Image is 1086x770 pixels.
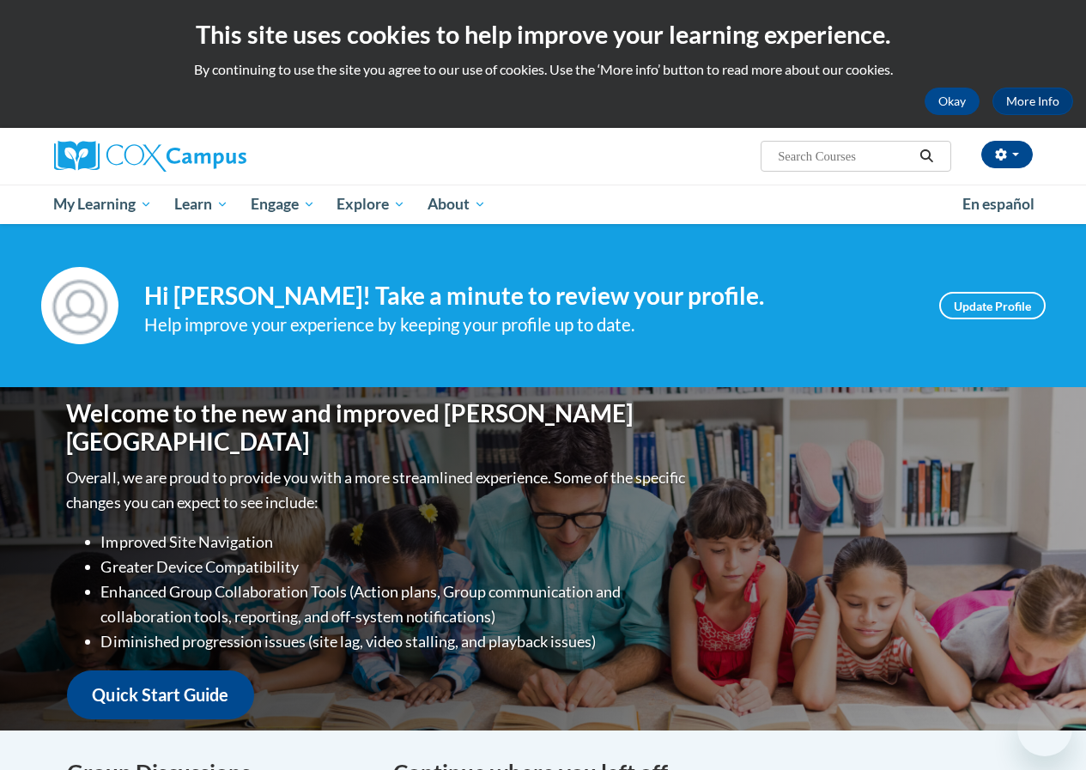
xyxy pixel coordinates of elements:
a: En español [951,186,1046,222]
span: My Learning [53,194,152,215]
p: Overall, we are proud to provide you with a more streamlined experience. Some of the specific cha... [67,465,689,515]
h2: This site uses cookies to help improve your learning experience. [13,17,1073,52]
li: Enhanced Group Collaboration Tools (Action plans, Group communication and collaboration tools, re... [101,579,689,629]
a: My Learning [43,185,164,224]
input: Search Courses [776,146,913,167]
div: Main menu [41,185,1046,224]
button: Okay [925,88,980,115]
h4: Hi [PERSON_NAME]! Take a minute to review your profile. [144,282,913,311]
button: Account Settings [981,141,1033,168]
iframe: Button to launch messaging window [1017,701,1072,756]
p: By continuing to use the site you agree to our use of cookies. Use the ‘More info’ button to read... [13,60,1073,79]
a: Cox Campus [54,141,363,172]
a: Quick Start Guide [67,670,254,719]
span: Engage [251,194,315,215]
a: Learn [163,185,240,224]
li: Greater Device Compatibility [101,555,689,579]
img: Cox Campus [54,141,246,172]
span: About [428,194,486,215]
div: Help improve your experience by keeping your profile up to date. [144,311,913,339]
img: Profile Image [41,267,118,344]
a: Update Profile [939,292,1046,319]
a: Engage [240,185,326,224]
h1: Welcome to the new and improved [PERSON_NAME][GEOGRAPHIC_DATA] [67,399,689,457]
li: Diminished progression issues (site lag, video stalling, and playback issues) [101,629,689,654]
li: Improved Site Navigation [101,530,689,555]
span: Learn [174,194,228,215]
button: Search [913,146,939,167]
span: Explore [337,194,405,215]
a: About [416,185,497,224]
span: En español [962,195,1034,213]
a: Explore [325,185,416,224]
a: More Info [992,88,1073,115]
